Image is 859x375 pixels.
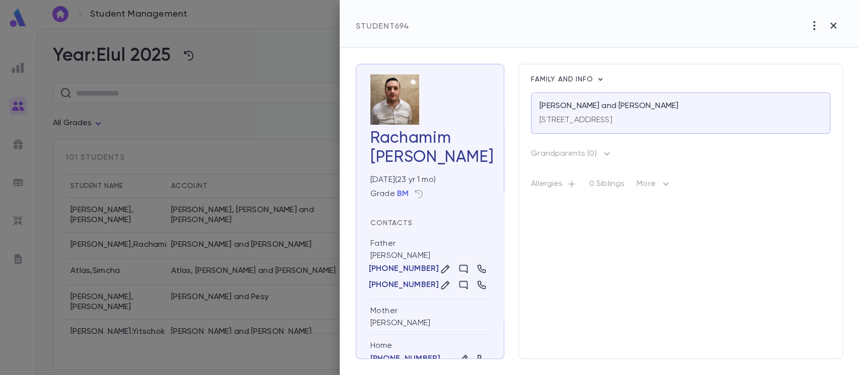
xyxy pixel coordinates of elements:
p: [STREET_ADDRESS] [539,115,612,125]
button: [PHONE_NUMBER] [370,264,437,274]
p: 0 Siblings [589,179,624,193]
span: Family and info [531,76,595,83]
button: [PHONE_NUMBER] [370,280,437,290]
img: 1hRqdkAAAAGSURBVAMAjW0XYzhm6Y8AAAAASUVORK5CYII= [370,74,419,125]
div: [PERSON_NAME] [370,148,490,167]
p: Allergies [531,179,577,193]
p: [PERSON_NAME] and [PERSON_NAME] [539,101,678,111]
button: Grandparents (0) [531,146,612,162]
span: Contacts [370,220,413,227]
p: [PHONE_NUMBER] [369,264,439,274]
div: [PERSON_NAME] [370,232,490,300]
button: BM [397,189,409,199]
span: Student 694 [356,23,410,31]
div: Home [370,341,490,351]
div: [DATE] ( 23 yr 1 mo ) [366,171,490,185]
div: Mother [370,306,398,316]
div: [PERSON_NAME] [370,300,490,335]
div: Father [370,238,396,249]
p: Grandparents ( 0 ) [531,149,597,159]
div: Grade [370,189,409,199]
h3: Rachamim [370,129,490,167]
button: [PHONE_NUMBER] [370,354,440,364]
p: More [637,178,672,194]
p: [PHONE_NUMBER] [369,280,439,290]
